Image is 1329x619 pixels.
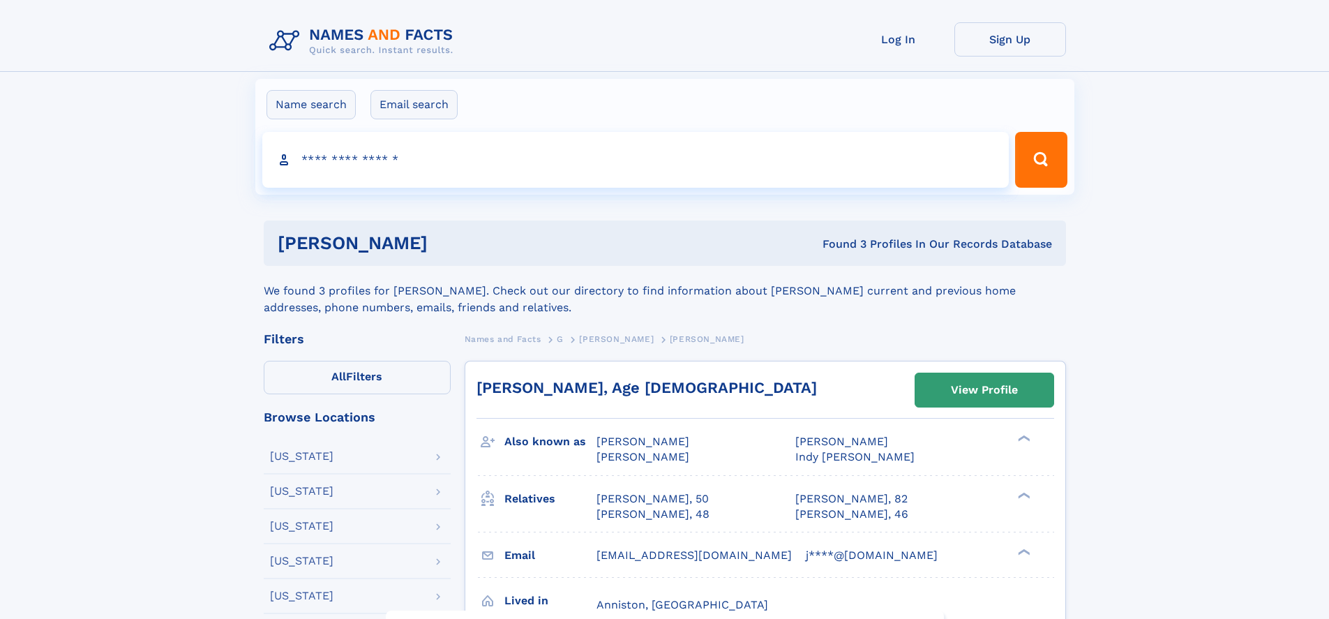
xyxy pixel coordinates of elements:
[1015,132,1067,188] button: Search Button
[596,491,709,507] a: [PERSON_NAME], 50
[795,450,915,463] span: Indy [PERSON_NAME]
[596,450,689,463] span: [PERSON_NAME]
[954,22,1066,57] a: Sign Up
[264,333,451,345] div: Filters
[262,132,1009,188] input: search input
[504,589,596,613] h3: Lived in
[596,435,689,448] span: [PERSON_NAME]
[504,544,596,567] h3: Email
[579,334,654,344] span: [PERSON_NAME]
[596,549,792,562] span: [EMAIL_ADDRESS][DOMAIN_NAME]
[270,451,333,462] div: [US_STATE]
[264,22,465,60] img: Logo Names and Facts
[579,330,654,348] a: [PERSON_NAME]
[270,486,333,497] div: [US_STATE]
[596,507,709,522] a: [PERSON_NAME], 48
[504,487,596,511] h3: Relatives
[370,90,458,119] label: Email search
[331,370,346,383] span: All
[264,411,451,424] div: Browse Locations
[270,590,333,602] div: [US_STATE]
[596,598,768,611] span: Anniston, [GEOGRAPHIC_DATA]
[795,507,908,522] a: [PERSON_NAME], 46
[264,361,451,394] label: Filters
[504,430,596,454] h3: Also known as
[557,334,564,344] span: G
[557,330,564,348] a: G
[795,491,908,507] a: [PERSON_NAME], 82
[278,234,625,252] h1: [PERSON_NAME]
[843,22,954,57] a: Log In
[1014,434,1031,443] div: ❯
[951,374,1018,406] div: View Profile
[476,379,817,396] a: [PERSON_NAME], Age [DEMOGRAPHIC_DATA]
[266,90,356,119] label: Name search
[270,521,333,532] div: [US_STATE]
[465,330,541,348] a: Names and Facts
[915,373,1053,407] a: View Profile
[270,555,333,567] div: [US_STATE]
[670,334,744,344] span: [PERSON_NAME]
[1014,547,1031,556] div: ❯
[795,435,888,448] span: [PERSON_NAME]
[1014,491,1031,500] div: ❯
[625,237,1052,252] div: Found 3 Profiles In Our Records Database
[264,266,1066,316] div: We found 3 profiles for [PERSON_NAME]. Check out our directory to find information about [PERSON_...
